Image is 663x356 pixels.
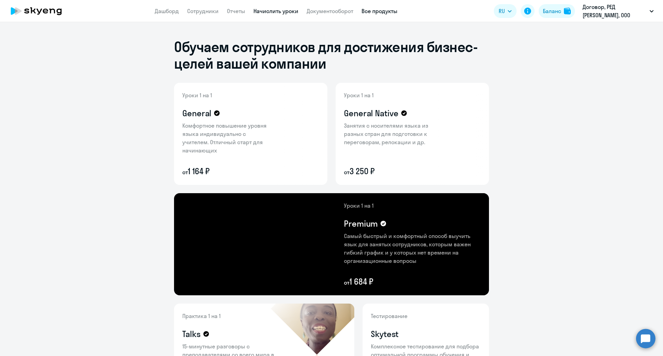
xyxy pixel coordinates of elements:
[344,218,378,229] h4: Premium
[182,121,272,155] p: Комфортное повышение уровня языка индивидуально с учителем. Отличный старт для начинающих
[182,169,188,176] small: от
[344,108,398,119] h4: General Native
[583,3,647,19] p: Договор, РЕД [PERSON_NAME], ООО
[227,8,245,14] a: Отчеты
[336,83,444,185] img: general-native-content-bg.png
[307,8,353,14] a: Документооборот
[182,91,272,99] p: Уроки 1 на 1
[174,39,489,72] h1: Обучаем сотрудников для достижения бизнес-целей вашей компании
[182,328,201,339] h4: Talks
[174,83,278,185] img: general-content-bg.png
[371,328,398,339] h4: Skytest
[344,279,349,286] small: от
[543,7,561,15] div: Баланс
[182,108,211,119] h4: General
[187,8,219,14] a: Сотрудники
[344,121,434,146] p: Занятия с носителями языка из разных стран для подготовки к переговорам, релокации и др.
[182,312,279,320] p: Практика 1 на 1
[344,276,481,287] p: 1 684 ₽
[494,4,517,18] button: RU
[499,7,505,15] span: RU
[371,312,481,320] p: Тестирование
[344,169,349,176] small: от
[362,8,397,14] a: Все продукты
[564,8,571,14] img: balance
[248,193,489,295] img: premium-content-bg.png
[344,201,481,210] p: Уроки 1 на 1
[579,3,657,19] button: Договор, РЕД [PERSON_NAME], ООО
[344,91,434,99] p: Уроки 1 на 1
[182,166,272,177] p: 1 164 ₽
[253,8,298,14] a: Начислить уроки
[344,232,481,265] p: Самый быстрый и комфортный способ выучить язык для занятых сотрудников, которым важен гибкий граф...
[155,8,179,14] a: Дашборд
[344,166,434,177] p: 3 250 ₽
[539,4,575,18] button: Балансbalance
